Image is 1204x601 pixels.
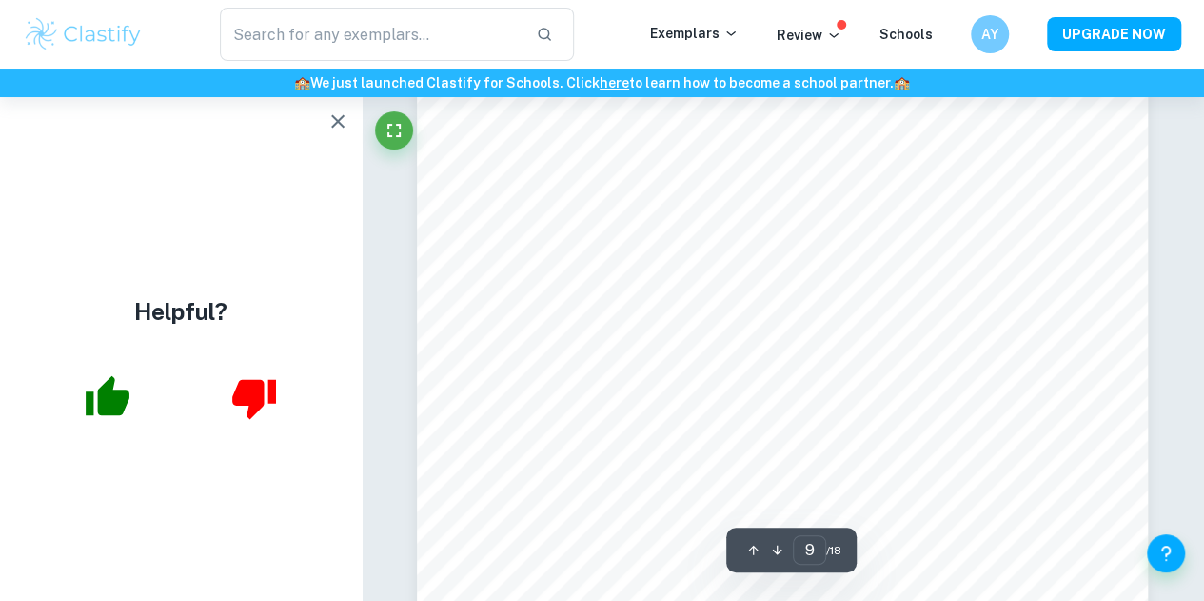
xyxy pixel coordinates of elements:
[1047,17,1181,51] button: UPGRADE NOW
[375,111,413,150] button: Fullscreen
[134,293,227,328] h4: Helpful?
[220,8,521,61] input: Search for any exemplars...
[879,27,933,42] a: Schools
[777,25,841,46] p: Review
[650,23,739,44] p: Exemplars
[971,15,1009,53] button: AY
[294,75,310,90] span: 🏫
[23,15,144,53] img: Clastify logo
[600,75,629,90] a: here
[4,72,1200,93] h6: We just launched Clastify for Schools. Click to learn how to become a school partner.
[826,542,841,559] span: / 18
[1147,534,1185,572] button: Help and Feedback
[979,24,1001,45] h6: AY
[894,75,910,90] span: 🏫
